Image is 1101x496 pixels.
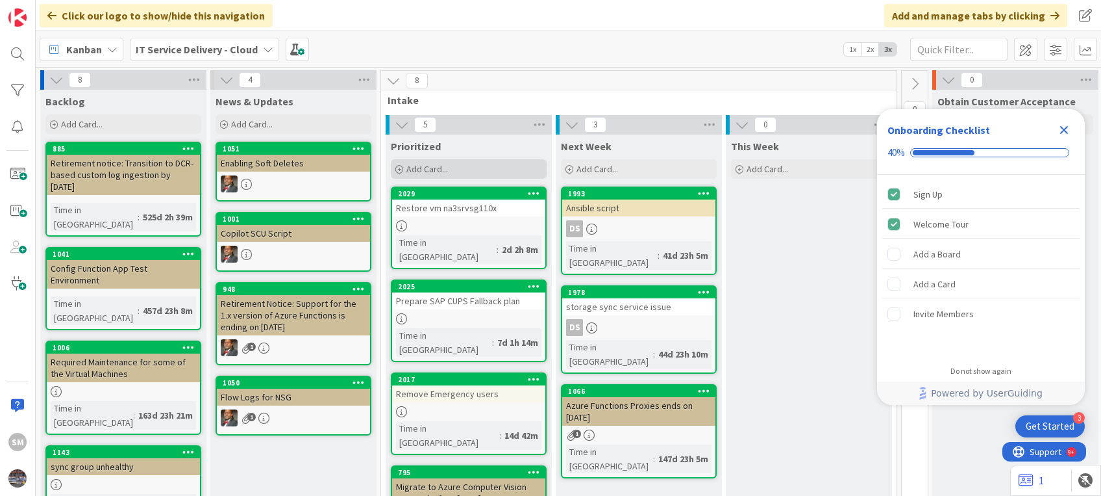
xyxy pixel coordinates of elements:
div: 1978 [562,287,715,298]
div: Time in [GEOGRAPHIC_DATA] [566,445,653,473]
div: 1051Enabling Soft Deletes [217,143,370,172]
span: 0 [904,101,926,117]
div: 1001 [217,213,370,225]
div: 1006Required Maintenance for some of the Virtual Machines [47,342,200,382]
div: 163d 23h 21m [135,408,196,423]
div: Welcome Tour is complete. [882,210,1080,239]
div: Enabling Soft Deletes [217,155,370,172]
div: Flow Logs for NSG [217,389,370,406]
div: Click our logo to show/hide this navigation [40,4,273,27]
div: Restore vm na3srvsg110x [392,200,545,216]
img: DP [221,176,238,192]
div: Welcome Tour [913,216,969,232]
div: 1993 [562,188,715,200]
div: 1050Flow Logs for NSG [217,377,370,406]
div: Add a Board [913,246,961,262]
a: 1978storage sync service issueDSTime in [GEOGRAPHIC_DATA]:44d 23h 10m [561,285,717,374]
a: 1001Copilot SCU ScriptDP [216,212,371,272]
div: Retirement Notice: Support for the 1.x version of Azure Functions is ending on [DATE] [217,295,370,335]
a: 2025Prepare SAP CUPS Fallback planTime in [GEOGRAPHIC_DATA]:7d 1h 14m [391,280,547,362]
div: 525d 2h 39m [140,210,196,224]
span: Add Card... [576,163,618,175]
span: : [658,248,660,263]
span: : [497,242,499,257]
div: Time in [GEOGRAPHIC_DATA] [566,340,653,369]
div: Get Started [1026,420,1074,433]
div: 1006 [53,343,200,352]
span: : [653,347,655,361]
div: Time in [GEOGRAPHIC_DATA] [51,203,138,231]
span: Add Card... [61,118,103,130]
span: 2x [861,43,879,56]
span: Support [27,2,59,18]
span: : [138,210,140,224]
div: Azure Functions Proxies ends on [DATE] [562,397,715,426]
div: 948 [223,285,370,294]
div: Open Get Started checklist, remaining modules: 3 [1015,415,1085,437]
div: DS [562,220,715,237]
div: SM [8,433,27,451]
a: 1993Ansible scriptDSTime in [GEOGRAPHIC_DATA]:41d 23h 5m [561,187,717,275]
div: DP [217,339,370,356]
img: DP [221,246,238,263]
div: Checklist Container [877,109,1085,405]
div: Time in [GEOGRAPHIC_DATA] [396,328,492,357]
div: DP [217,410,370,426]
div: 1050 [223,378,370,387]
div: 1041 [47,248,200,260]
div: Copilot SCU Script [217,225,370,242]
div: Footer [877,382,1085,405]
a: 1041Config Function App Test EnvironmentTime in [GEOGRAPHIC_DATA]:457d 23h 8m [45,247,201,330]
div: 1050 [217,377,370,389]
div: 1993Ansible script [562,188,715,216]
span: 1 [247,413,256,421]
span: : [499,428,501,443]
span: : [492,335,494,350]
div: 1051 [217,143,370,155]
div: Sign Up [913,187,943,202]
span: 1x [844,43,861,56]
span: Kanban [66,42,102,57]
div: Time in [GEOGRAPHIC_DATA] [51,401,133,430]
span: Next Week [561,140,612,153]
img: DP [221,339,238,356]
div: Checklist items [877,175,1085,358]
div: 885 [53,144,200,153]
div: 2029Restore vm na3srvsg110x [392,188,545,216]
span: : [138,304,140,318]
div: 1143 [47,447,200,458]
span: Backlog [45,95,85,108]
div: 9+ [66,5,72,16]
span: 4 [239,72,261,88]
span: 3 [584,117,606,133]
div: Required Maintenance for some of the Virtual Machines [47,354,200,382]
div: 1001Copilot SCU Script [217,213,370,242]
div: Ansible script [562,200,715,216]
div: 885 [47,143,200,155]
div: 2029 [398,189,545,198]
span: Intake [388,94,880,107]
div: Onboarding Checklist [887,122,990,138]
a: 1051Enabling Soft DeletesDP [216,142,371,202]
div: 2017Remove Emergency users [392,374,545,402]
span: This Week [731,140,779,153]
div: 1041Config Function App Test Environment [47,248,200,289]
span: 5 [414,117,436,133]
span: : [133,408,135,423]
div: 3 [1073,412,1085,424]
div: 44d 23h 10m [655,347,711,361]
a: 1050Flow Logs for NSGDP [216,376,371,436]
div: DS [562,319,715,336]
span: Prioritized [391,140,441,153]
a: 1066Azure Functions Proxies ends on [DATE]Time in [GEOGRAPHIC_DATA]:147d 23h 5m [561,384,717,478]
div: 2017 [398,375,545,384]
div: 7d 1h 14m [494,335,541,350]
a: 948Retirement Notice: Support for the 1.x version of Azure Functions is ending on [DATE]DP [216,282,371,365]
div: DS [566,220,583,237]
span: Obtain Customer Acceptance [937,95,1076,108]
div: 1993 [568,189,715,198]
input: Quick Filter... [910,38,1008,61]
div: 40% [887,147,905,159]
span: 3x [879,43,897,56]
div: 147d 23h 5m [655,452,711,466]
